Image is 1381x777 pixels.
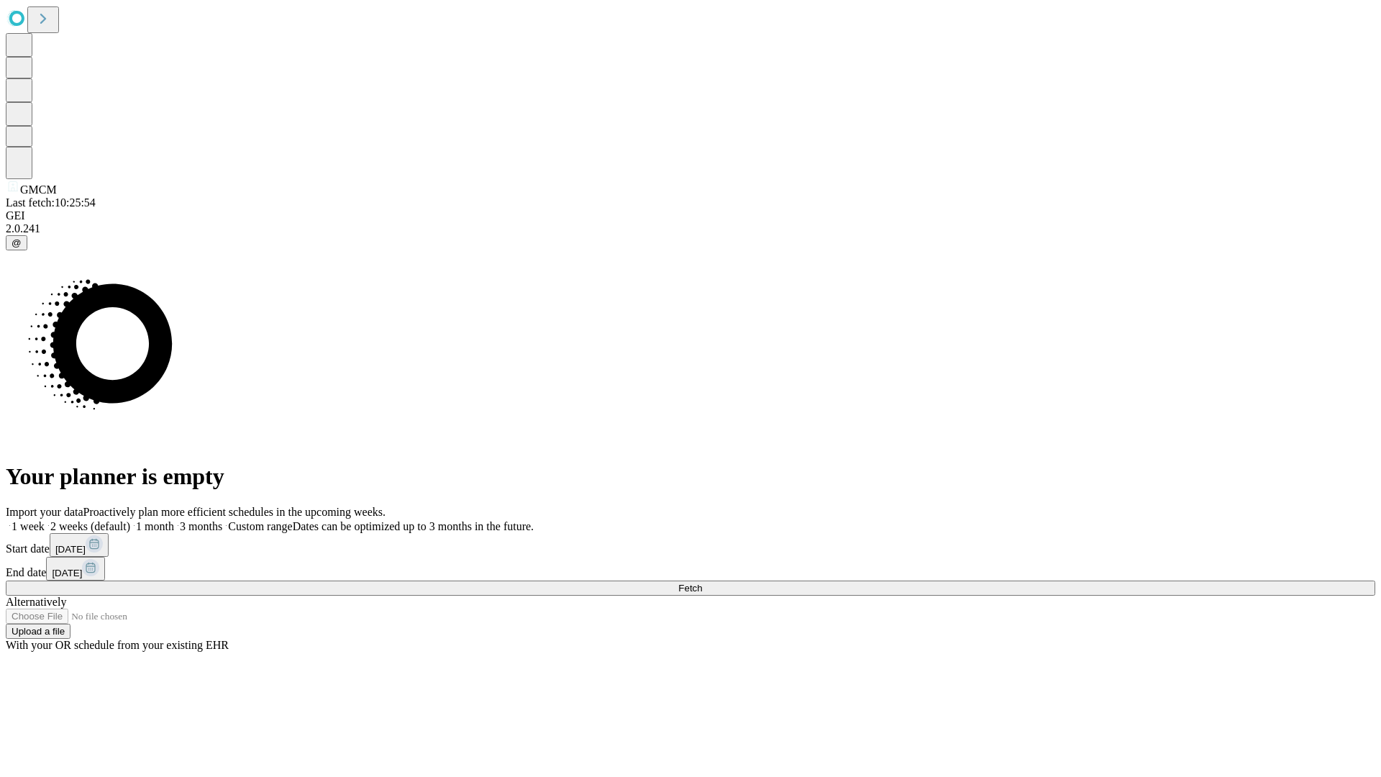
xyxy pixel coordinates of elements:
[50,520,130,532] span: 2 weeks (default)
[6,463,1375,490] h1: Your planner is empty
[6,533,1375,557] div: Start date
[6,235,27,250] button: @
[6,506,83,518] span: Import your data
[52,568,82,578] span: [DATE]
[228,520,292,532] span: Custom range
[6,222,1375,235] div: 2.0.241
[6,639,229,651] span: With your OR schedule from your existing EHR
[6,596,66,608] span: Alternatively
[6,624,70,639] button: Upload a file
[50,533,109,557] button: [DATE]
[6,581,1375,596] button: Fetch
[6,196,96,209] span: Last fetch: 10:25:54
[46,557,105,581] button: [DATE]
[6,209,1375,222] div: GEI
[293,520,534,532] span: Dates can be optimized up to 3 months in the future.
[12,237,22,248] span: @
[180,520,222,532] span: 3 months
[20,183,57,196] span: GMCM
[6,557,1375,581] div: End date
[55,544,86,555] span: [DATE]
[678,583,702,594] span: Fetch
[136,520,174,532] span: 1 month
[12,520,45,532] span: 1 week
[83,506,386,518] span: Proactively plan more efficient schedules in the upcoming weeks.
